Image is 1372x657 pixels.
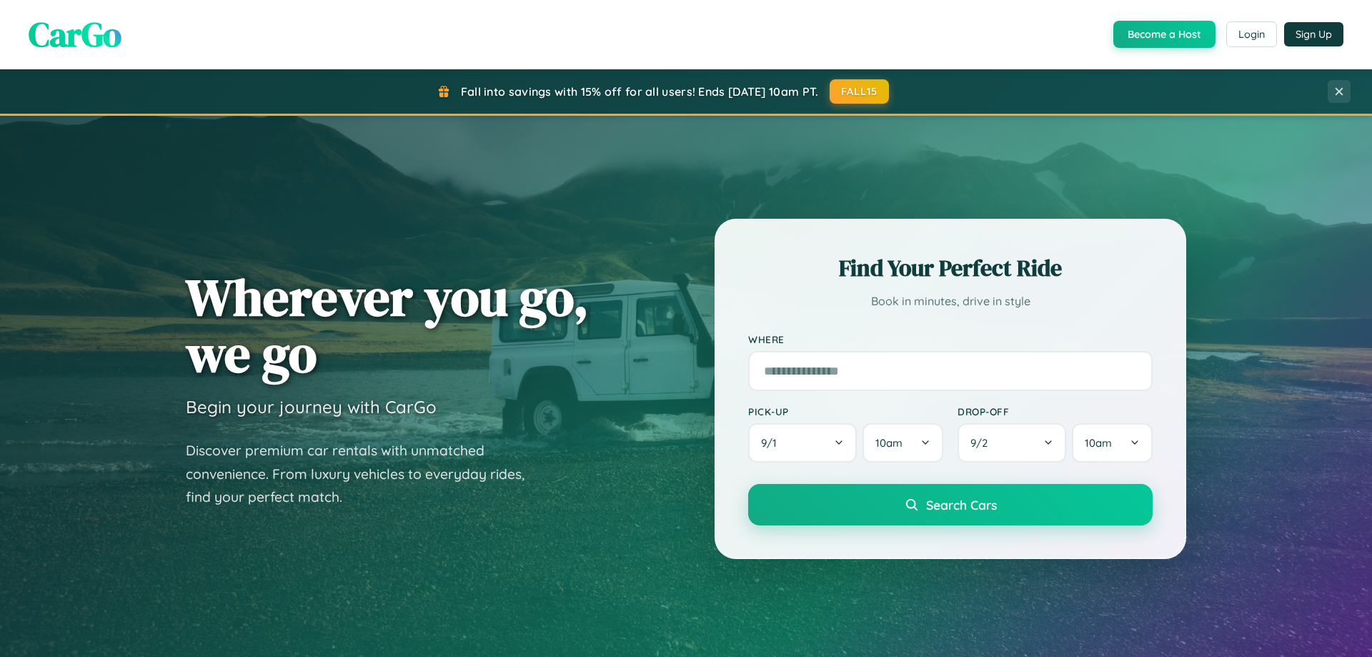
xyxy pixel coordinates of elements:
[186,439,543,509] p: Discover premium car rentals with unmatched convenience. From luxury vehicles to everyday rides, ...
[1226,21,1277,47] button: Login
[1284,22,1343,46] button: Sign Up
[761,436,784,450] span: 9 / 1
[875,436,903,450] span: 10am
[186,269,589,382] h1: Wherever you go, we go
[748,252,1153,284] h2: Find Your Perfect Ride
[748,291,1153,312] p: Book in minutes, drive in style
[970,436,995,450] span: 9 / 2
[748,423,857,463] button: 9/1
[748,405,943,418] label: Pick-up
[461,84,819,99] span: Fall into savings with 15% off for all users! Ends [DATE] 10am PT.
[1085,436,1112,450] span: 10am
[748,333,1153,345] label: Where
[29,11,121,58] span: CarGo
[958,405,1153,418] label: Drop-off
[926,497,997,513] span: Search Cars
[1072,423,1153,463] button: 10am
[748,484,1153,525] button: Search Cars
[863,423,943,463] button: 10am
[958,423,1066,463] button: 9/2
[186,396,437,418] h3: Begin your journey with CarGo
[1113,21,1216,48] button: Become a Host
[830,79,890,104] button: FALL15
